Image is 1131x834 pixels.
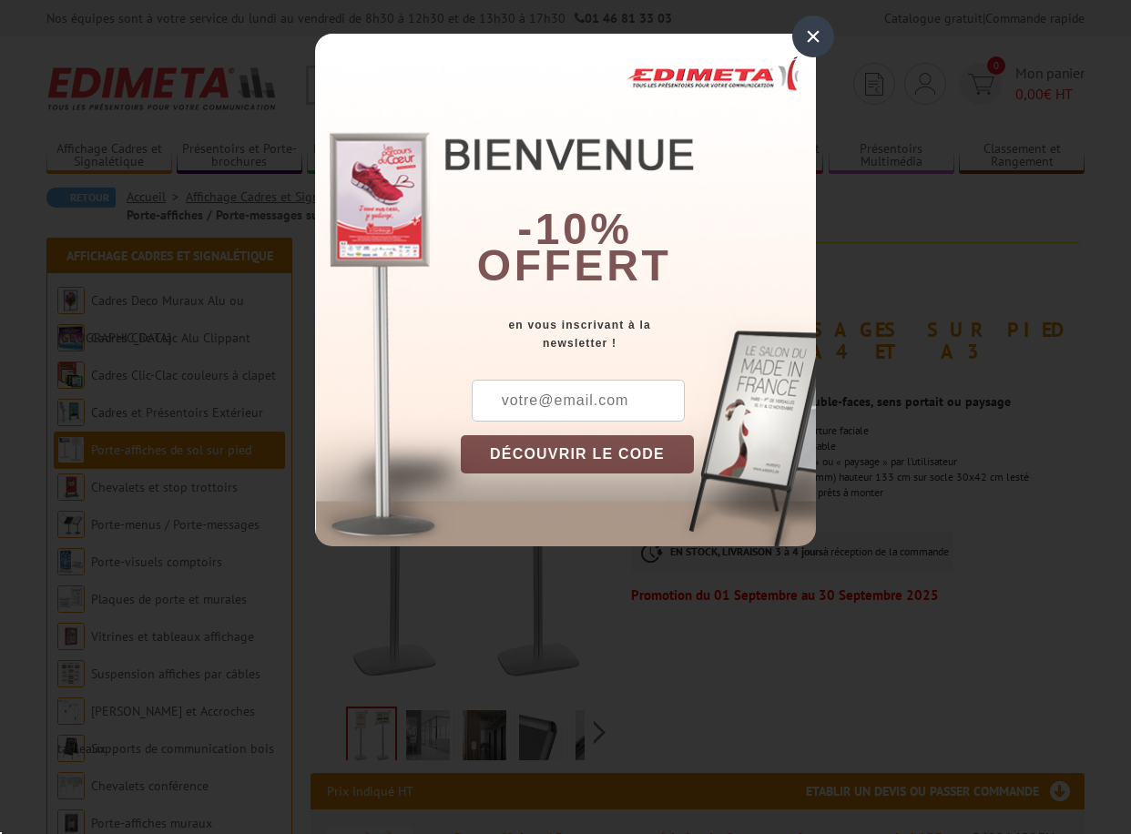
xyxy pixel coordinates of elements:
[517,205,632,253] b: -10%
[477,241,672,290] font: offert
[792,15,834,57] div: ×
[461,316,816,352] div: en vous inscrivant à la newsletter !
[461,435,694,473] button: DÉCOUVRIR LE CODE
[472,380,685,422] input: votre@email.com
